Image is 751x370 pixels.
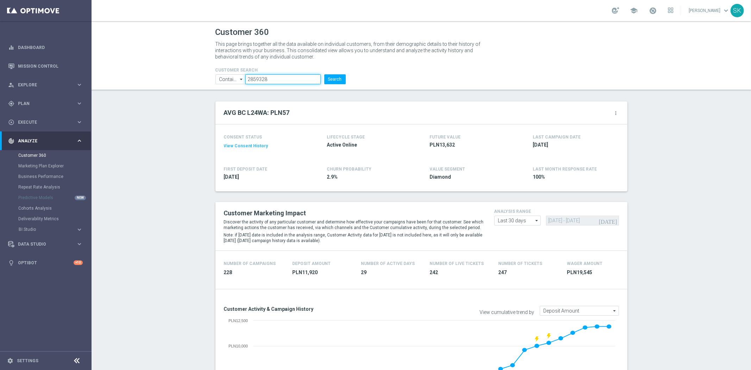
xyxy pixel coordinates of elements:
[18,227,83,232] button: BI Studio keyboard_arrow_right
[8,82,14,88] i: person_search
[499,261,543,266] h4: Number Of Tickets
[8,45,83,50] button: equalizer Dashboard
[18,242,76,246] span: Data Studio
[19,227,69,232] span: BI Studio
[18,171,91,182] div: Business Performance
[18,120,76,124] span: Execute
[8,101,83,106] button: gps_fixed Plan keyboard_arrow_right
[8,260,14,266] i: lightbulb
[18,101,76,106] span: Plan
[494,209,619,214] h4: analysis range
[224,209,484,217] h2: Customer Marketing Impact
[18,153,73,158] a: Customer 360
[8,119,76,125] div: Execute
[18,192,91,203] div: Predictive Models
[224,135,306,140] h4: CONSENT STATUS
[8,241,76,247] div: Data Studio
[224,232,484,243] p: Note: if [DATE] date is included in the analysis range, Customer Activity data for [DATE] is not ...
[74,260,83,265] div: +10
[722,7,730,14] span: keyboard_arrow_down
[215,27,627,37] h1: Customer 360
[327,167,371,172] span: CHURN PROBABILITY
[430,142,512,148] span: PLN13,632
[327,174,409,180] span: 2.9%
[224,269,284,276] span: 228
[17,359,38,363] a: Settings
[533,174,615,180] span: 100%
[18,57,83,75] a: Mission Control
[75,196,86,200] div: NEW
[18,139,76,143] span: Analyze
[8,63,83,69] button: Mission Control
[18,174,73,179] a: Business Performance
[8,82,83,88] button: person_search Explore keyboard_arrow_right
[293,269,353,276] span: PLN11,920
[76,100,83,107] i: keyboard_arrow_right
[327,142,409,148] span: Active Online
[224,109,290,117] h2: AVG BC L24WA: PLN57
[245,74,320,84] input: Enter CID, Email, name or phone
[215,41,487,60] p: This page brings together all the data available on individual customers, from their demographic ...
[224,174,306,180] span: 2023-08-17
[361,261,415,266] h4: Number of Active Days
[327,135,365,140] h4: LIFECYCLE STAGE
[612,306,619,315] i: arrow_drop_down
[8,100,76,107] div: Plan
[76,226,83,233] i: keyboard_arrow_right
[7,358,13,364] i: settings
[76,241,83,247] i: keyboard_arrow_right
[8,119,14,125] i: play_circle_outline
[224,167,268,172] h4: FIRST DEPOSIT DATE
[18,203,91,214] div: Cohorts Analysis
[18,224,91,235] div: BI Studio
[630,7,638,14] span: school
[19,227,76,232] div: BI Studio
[228,344,248,348] text: PLN10,000
[224,261,276,266] h4: Number of Campaigns
[430,261,484,266] h4: Number Of Live Tickets
[499,269,559,276] span: 247
[224,219,484,230] p: Discover the activity of any particular customer and determine how effective your campaigns have ...
[76,81,83,88] i: keyboard_arrow_right
[18,150,91,161] div: Customer 360
[8,44,14,51] i: equalizer
[238,75,245,84] i: arrow_drop_down
[293,261,331,266] h4: Deposit Amount
[18,161,91,171] div: Marketing Plan Explorer
[8,138,14,144] i: track_changes
[18,214,91,224] div: Deliverability Metrics
[567,261,603,266] h4: Wager Amount
[567,269,627,276] span: PLN19,545
[533,167,597,172] span: LAST MONTH RESPONSE RATE
[430,174,512,180] span: Diamond
[18,182,91,192] div: Repeat Rate Analysis
[8,253,83,272] div: Optibot
[8,260,83,266] button: lightbulb Optibot +10
[430,135,461,140] h4: FUTURE VALUE
[18,163,73,169] a: Marketing Plan Explorer
[8,138,76,144] div: Analyze
[8,38,83,57] div: Dashboard
[76,137,83,144] i: keyboard_arrow_right
[18,253,74,272] a: Optibot
[8,100,14,107] i: gps_fixed
[494,216,541,226] input: analysis range
[224,306,416,312] h3: Customer Activity & Campaign History
[18,205,73,211] a: Cohorts Analysis
[430,269,490,276] span: 242
[215,68,346,73] h4: CUSTOMER SEARCH
[533,142,615,148] span: 2025-10-06
[215,74,246,84] input: Contains
[8,57,83,75] div: Mission Control
[480,309,534,315] label: View cumulative trend by
[8,119,83,125] button: play_circle_outline Execute keyboard_arrow_right
[430,167,465,172] h4: VALUE SEGMENT
[228,319,248,323] text: PLN12,500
